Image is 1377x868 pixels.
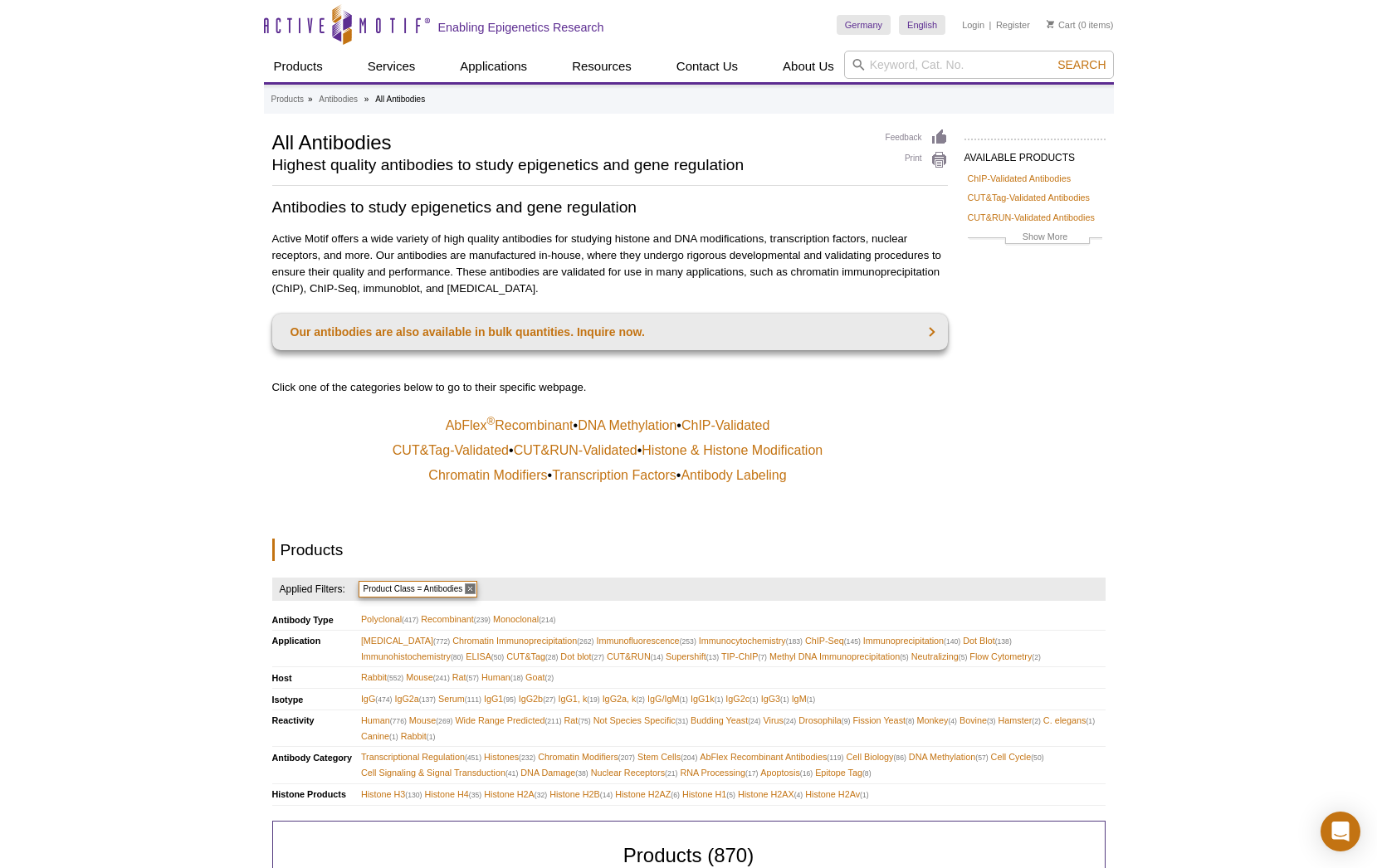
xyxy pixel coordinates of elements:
span: Histone H4 [424,787,481,802]
span: Product Class = Antibodies [359,581,478,597]
span: Cell Cycle [991,749,1044,765]
span: (18) [510,674,523,682]
span: (262) [577,637,593,646]
span: (140) [944,637,960,646]
span: AbFlex Recombinant Antibodies [700,749,843,765]
span: (1) [807,695,816,704]
span: Rat [564,713,591,729]
span: (772) [433,637,450,646]
span: (269) [436,717,452,725]
span: [MEDICAL_DATA] [361,633,450,649]
span: Monoclonal [493,612,555,627]
span: (204) [681,753,697,762]
span: (211) [544,717,561,725]
a: Contact Us [667,51,748,82]
span: (17) [745,769,758,778]
span: (3) [987,717,996,725]
p: Active Motif offers a wide variety of high quality antibodies for studying histone and DNA modifi... [272,231,948,297]
span: (138) [995,637,1012,646]
span: (2) [545,674,554,682]
a: CUT&Tag-Validated Antibodies [968,190,1090,205]
span: (19) [587,695,599,704]
span: Flow Cytometry [969,649,1041,665]
td: • • [274,464,946,487]
a: CUT&Tag-Validated [393,442,509,459]
a: DNA Methylation [578,417,676,434]
span: (2) [636,695,645,704]
span: Serum [438,691,481,707]
span: Histone H2B [549,787,613,802]
span: Goat [525,670,554,685]
span: (13) [706,653,719,661]
button: Search [1052,57,1111,72]
span: (86) [894,753,906,762]
div: Open Intercom Messenger [1321,812,1360,851]
span: RNA Processing [680,765,758,781]
h2: Antibodies to study epigenetics and gene regulation [272,196,948,218]
span: IgG/IgM [647,691,688,707]
span: (7) [758,653,767,661]
span: Methyl DNA Immunoprecipitation [769,649,909,665]
span: (4) [794,791,803,799]
span: (1) [427,733,436,741]
th: Application [272,631,361,667]
h2: AVAILABLE PRODUCTS [964,139,1106,168]
span: (1) [780,695,789,704]
span: Immunocytochemistry [699,633,803,649]
a: Transcription Factors [552,467,676,484]
span: (24) [784,717,796,725]
span: (16) [800,769,813,778]
span: IgG [361,691,393,707]
span: Rabbit [361,670,403,685]
span: (111) [465,695,481,704]
a: Germany [837,15,891,35]
span: TIP-ChIP [721,649,767,665]
span: Mouse [406,670,450,685]
span: Chromatin Immunoprecipitation [452,633,593,649]
li: (0 items) [1047,15,1114,35]
span: (474) [375,695,392,704]
span: Cell Signaling & Signal Transduction [361,765,518,781]
span: (207) [618,753,635,762]
span: IgG2c [725,691,758,707]
span: IgG2b [519,691,556,707]
p: Click one of the categories below to go to their specific webpage. [272,379,948,396]
span: (239) [474,616,491,624]
span: (4) [948,717,957,725]
th: Antibody Type [272,609,361,630]
th: Host [272,667,361,689]
span: (75) [578,717,590,725]
span: C. elegans [1043,713,1095,729]
span: Recombinant [421,612,491,627]
a: Products [264,51,333,82]
span: Polyclonal [361,612,418,627]
span: CUT&Tag [506,649,558,665]
span: Rat [452,670,479,685]
a: ChIP-Validated [681,417,769,434]
span: IgG1k [691,691,723,707]
span: Hamster [999,713,1041,729]
input: Keyword, Cat. No. [844,51,1114,79]
th: Reactivity [272,710,361,747]
span: (5) [959,653,968,661]
td: • • [274,414,946,437]
a: English [899,15,945,35]
a: Services [358,51,426,82]
li: | [989,15,992,35]
span: Cell Biology [846,749,906,765]
span: Histone H2AX [738,787,803,802]
span: Monkey [917,713,957,729]
span: (38) [575,769,588,778]
span: (9) [842,717,851,725]
span: ELISA [466,649,504,665]
span: Wide Range Predicted [455,713,561,729]
span: (24) [748,717,760,725]
span: (41) [505,769,518,778]
span: (214) [539,616,555,624]
span: Immunohistochemistry [361,649,463,665]
a: Show More [968,229,1102,248]
span: (137) [419,695,436,704]
a: Print [886,151,948,169]
a: Chromatin Modifiers [428,467,547,484]
span: (253) [680,637,696,646]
